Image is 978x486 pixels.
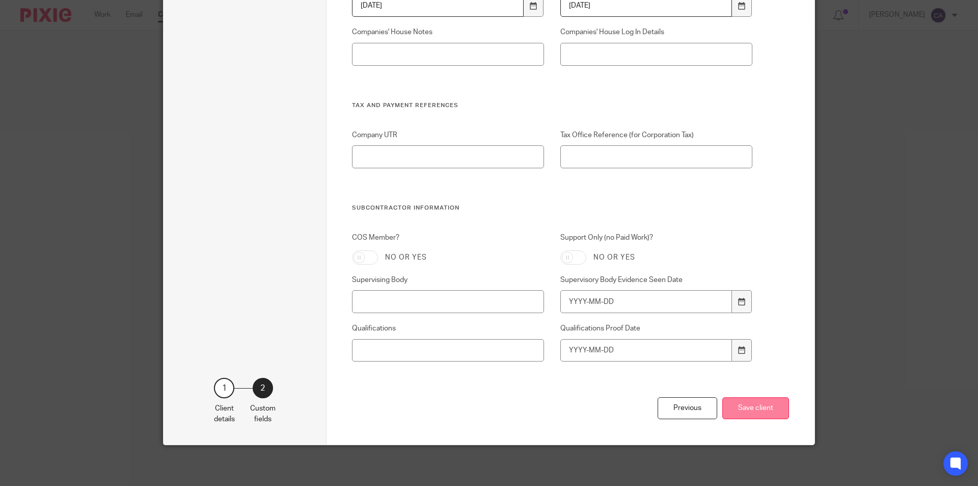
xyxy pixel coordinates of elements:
p: Client details [214,403,235,424]
p: Custom fields [250,403,276,424]
div: 2 [253,378,273,398]
input: YYYY-MM-DD [560,339,732,362]
h3: Subcontractor information [352,204,753,212]
input: YYYY-MM-DD [560,290,732,313]
label: COS Member? [352,233,545,243]
label: No or yes [385,252,427,263]
label: Qualifications [352,323,545,334]
label: Company UTR [352,130,545,140]
label: Qualifications Proof Date [560,323,753,334]
label: Supervising Body [352,275,545,285]
label: Supervisory Body Evidence Seen Date [560,275,753,285]
label: No or yes [593,252,635,263]
div: 1 [214,378,234,398]
label: Tax Office Reference (for Corporation Tax) [560,130,753,140]
label: Companies' House Notes [352,27,545,37]
h3: Tax and payment references [352,101,753,110]
label: Support Only (no Paid Work)? [560,233,753,243]
div: Previous [658,397,717,419]
label: Companies' House Log In Details [560,27,753,37]
button: Save client [722,397,789,419]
